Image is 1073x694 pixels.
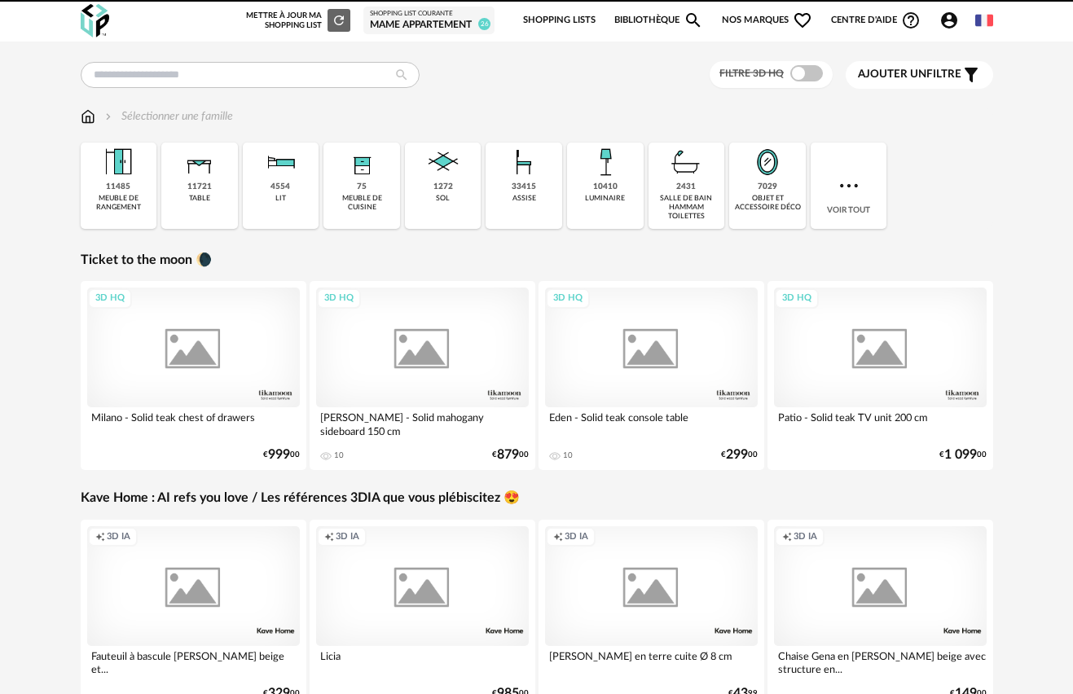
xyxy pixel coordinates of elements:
span: Creation icon [324,531,334,543]
img: Miroir.png [748,143,787,182]
div: 11485 [106,182,130,192]
div: 7029 [758,182,777,192]
button: Ajouter unfiltre Filter icon [846,61,993,89]
div: 10410 [593,182,618,192]
span: 26 [478,18,490,30]
span: Help Circle Outline icon [901,11,921,30]
div: assise [512,194,536,203]
img: Luminaire.png [586,143,625,182]
span: 3D IA [565,531,588,543]
span: 1 099 [944,450,977,460]
span: Magnify icon [684,11,703,30]
div: meuble de rangement [86,194,152,213]
div: Chaise Gena en [PERSON_NAME] beige avec structure en... [774,646,987,679]
div: € 00 [492,450,529,460]
div: Sélectionner une famille [102,108,233,125]
img: OXP [81,4,109,37]
a: 3D HQ [PERSON_NAME] - Solid mahogany sideboard 150 cm 10 €87900 [310,281,535,470]
span: 3D IA [794,531,817,543]
div: 3D HQ [546,288,590,309]
div: table [189,194,210,203]
span: Ajouter un [858,68,926,80]
div: € 00 [263,450,300,460]
div: Shopping List courante [370,10,488,18]
span: Account Circle icon [939,11,959,30]
img: more.7b13dc1.svg [836,173,862,199]
div: Fauteuil à bascule [PERSON_NAME] beige et... [87,646,300,679]
a: BibliothèqueMagnify icon [614,3,704,37]
a: 3D HQ Patio - Solid teak TV unit 200 cm €1 09900 [767,281,993,470]
div: meuble de cuisine [328,194,395,213]
div: objet et accessoire déco [734,194,801,213]
span: 3D IA [336,531,359,543]
span: Creation icon [95,531,105,543]
div: 3D HQ [775,288,819,309]
div: 3D HQ [88,288,132,309]
span: Nos marques [722,3,813,37]
div: salle de bain hammam toilettes [653,194,720,222]
div: [PERSON_NAME] - Solid mahogany sideboard 150 cm [316,407,529,440]
a: 3D HQ Milano - Solid teak chest of drawers €99900 [81,281,306,470]
img: Table.png [180,143,219,182]
span: Account Circle icon [939,11,966,30]
div: Mettre à jour ma Shopping List [246,9,350,32]
div: 33415 [512,182,536,192]
div: 2431 [676,182,696,192]
a: Kave Home : AI refs you love / Les références 3DIA que vous plébiscitez 😍 [81,490,520,507]
div: 1272 [433,182,453,192]
span: Centre d'aideHelp Circle Outline icon [831,11,921,30]
span: Refresh icon [332,16,346,24]
span: Filtre 3D HQ [719,68,784,78]
img: svg+xml;base64,PHN2ZyB3aWR0aD0iMTYiIGhlaWdodD0iMTYiIHZpZXdCb3g9IjAgMCAxNiAxNiIgZmlsbD0ibm9uZSIgeG... [102,108,115,125]
a: Shopping List courante Mame appartement 26 [370,10,488,31]
img: Sol.png [424,143,463,182]
span: Creation icon [553,531,563,543]
img: svg+xml;base64,PHN2ZyB3aWR0aD0iMTYiIGhlaWdodD0iMTciIHZpZXdCb3g9IjAgMCAxNiAxNyIgZmlsbD0ibm9uZSIgeG... [81,108,95,125]
img: Literie.png [261,143,300,182]
div: luminaire [585,194,625,203]
img: fr [975,11,993,29]
div: [PERSON_NAME] en terre cuite Ø 8 cm [545,646,758,679]
a: Ticket to the moon 🌘 [81,252,212,269]
div: 4554 [270,182,290,192]
span: Filter icon [961,65,981,85]
div: Licia [316,646,529,679]
a: Shopping Lists [523,3,596,37]
span: Creation icon [782,531,792,543]
div: sol [436,194,450,203]
div: Mame appartement [370,19,488,32]
div: € 00 [721,450,758,460]
span: filtre [858,68,961,81]
div: 3D HQ [317,288,361,309]
span: 999 [268,450,290,460]
div: 10 [334,450,344,460]
div: Patio - Solid teak TV unit 200 cm [774,407,987,440]
div: 11721 [187,182,212,192]
div: 75 [357,182,367,192]
a: 3D HQ Eden - Solid teak console table 10 €29900 [539,281,764,470]
span: 3D IA [107,531,130,543]
div: 10 [563,450,573,460]
div: Milano - Solid teak chest of drawers [87,407,300,440]
div: € 00 [939,450,987,460]
img: Salle%20de%20bain.png [666,143,706,182]
div: Eden - Solid teak console table [545,407,758,440]
span: 299 [726,450,748,460]
span: Heart Outline icon [793,11,812,30]
div: lit [275,194,286,203]
div: Voir tout [811,143,887,229]
img: Meuble%20de%20rangement.png [99,143,138,182]
img: Rangement.png [342,143,381,182]
span: 879 [497,450,519,460]
img: Assise.png [504,143,543,182]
